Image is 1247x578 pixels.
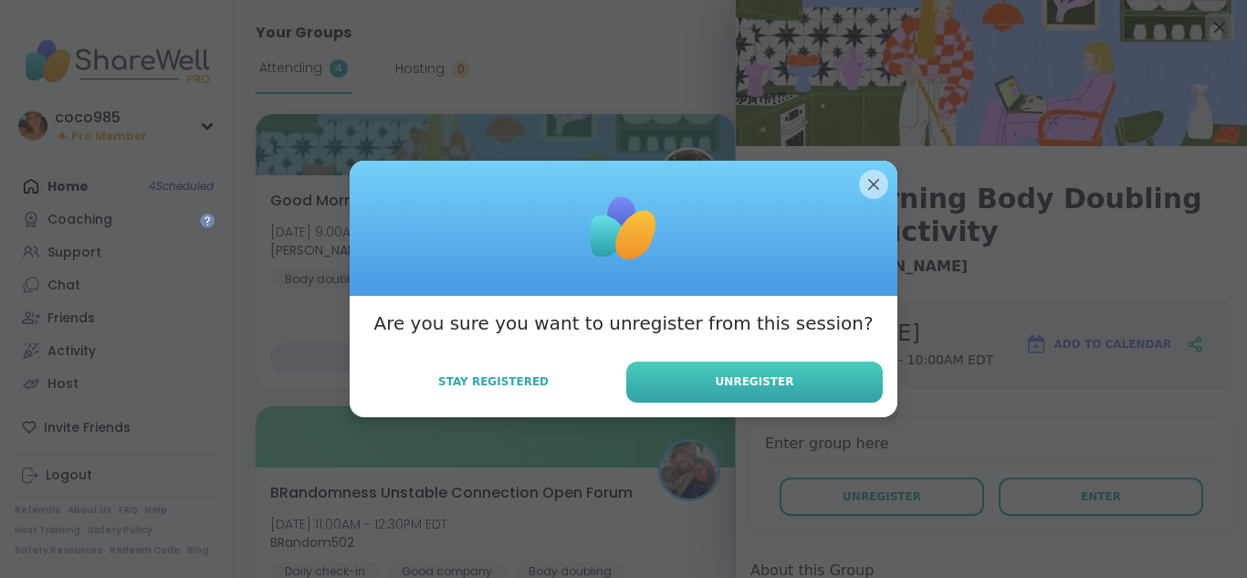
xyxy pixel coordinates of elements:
[438,373,549,390] span: Stay Registered
[626,362,883,403] button: Unregister
[373,310,873,336] h3: Are you sure you want to unregister from this session?
[578,183,669,274] img: ShareWell Logomark
[364,363,623,401] button: Stay Registered
[200,214,215,228] iframe: Spotlight
[716,373,794,390] span: Unregister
